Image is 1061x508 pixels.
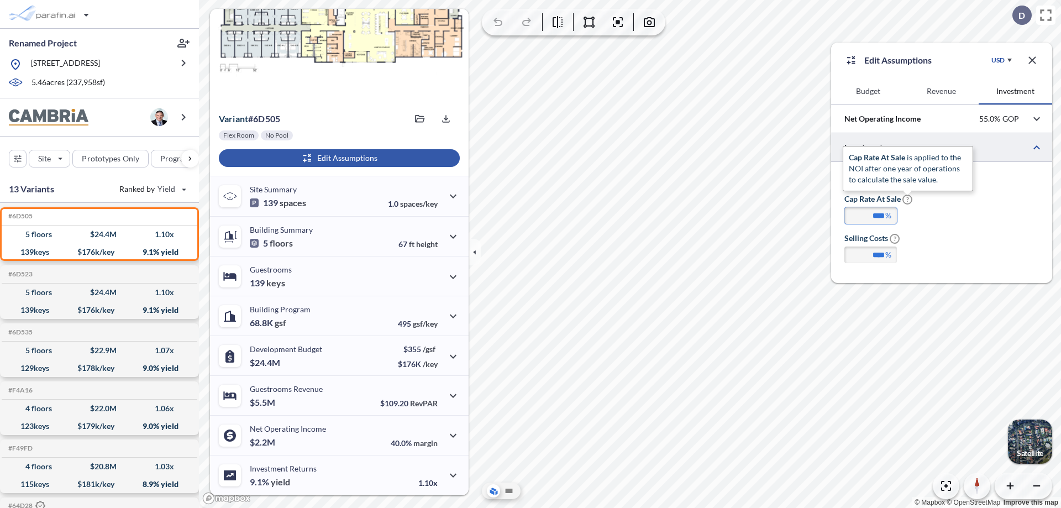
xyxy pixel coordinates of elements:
h5: Click to copy the code [6,270,33,278]
span: gsf [275,317,286,328]
p: Guestrooms [250,265,292,274]
img: user logo [150,108,168,126]
button: Investment [979,78,1052,104]
p: Satellite [1017,449,1043,458]
p: 1.0 [388,199,438,208]
span: RevPAR [410,399,438,408]
span: Variant [219,113,248,124]
label: Selling Costs [844,233,900,244]
a: Improve this map [1004,499,1058,506]
span: keys [266,277,285,289]
span: gsf/key [413,319,438,328]
h5: Click to copy the code [6,212,33,220]
span: spaces [280,197,306,208]
button: Switcher ImageSatellite [1008,420,1052,464]
p: 9.1% [250,476,290,488]
p: [STREET_ADDRESS] [31,57,100,71]
p: $109.20 [380,399,438,408]
h3: Investment [844,171,1039,182]
p: Development Budget [250,344,322,354]
p: $5.5M [250,397,277,408]
p: # 6d505 [219,113,280,124]
p: Building Program [250,305,311,314]
p: 139 [250,277,285,289]
p: 40.0% [391,438,438,448]
img: BrandImage [9,109,88,126]
p: $355 [398,344,438,354]
span: ? [902,195,912,205]
button: Prototypes Only [72,150,149,167]
p: Site Summary [250,185,297,194]
a: Mapbox [915,499,945,506]
p: $2.2M [250,437,277,448]
span: margin [413,438,438,448]
h5: Click to copy the code [6,386,33,394]
span: Yield [157,184,176,195]
button: Revenue [905,78,978,104]
p: Site [38,153,51,164]
p: D [1018,11,1025,20]
button: Site Plan [502,484,516,497]
a: Mapbox homepage [202,492,251,505]
div: USD [991,56,1005,65]
span: yield [271,476,290,488]
span: /key [423,359,438,369]
p: Investment Returns [250,464,317,473]
p: $24.4M [250,357,282,368]
p: 5.46 acres ( 237,958 sf) [31,77,105,89]
p: 5 [250,238,293,249]
p: Renamed Project [9,37,77,49]
span: ft [409,239,414,249]
p: Net Operating Income [250,424,326,433]
p: 67 [398,239,438,249]
span: ? [890,234,900,244]
h5: Click to copy the code [6,444,33,452]
button: Budget [831,78,905,104]
p: $176K [398,359,438,369]
p: 13 Variants [9,182,54,196]
label: Cap Rate at Sale [844,193,912,205]
a: OpenStreetMap [947,499,1000,506]
p: Net Operating Income [844,113,921,124]
img: Switcher Image [1008,420,1052,464]
p: Prototypes Only [82,153,139,164]
p: Building Summary [250,225,313,234]
p: 68.8K [250,317,286,328]
p: 139 [250,197,306,208]
button: Program [151,150,211,167]
p: 1.10x [418,478,438,488]
p: Program [160,153,191,164]
p: Flex Room [223,131,254,140]
p: 55.0% GOP [979,114,1019,124]
p: No Pool [265,131,288,140]
p: Edit Assumptions [864,54,932,67]
button: Site [29,150,70,167]
span: spaces/key [400,199,438,208]
label: % [885,249,891,260]
p: 495 [398,319,438,328]
span: height [416,239,438,249]
p: Guestrooms Revenue [250,384,323,394]
button: Ranked by Yield [111,180,193,198]
label: % [885,210,891,221]
button: Aerial View [487,484,500,497]
span: floors [270,238,293,249]
h5: Click to copy the code [6,328,33,336]
span: /gsf [423,344,435,354]
button: Edit Assumptions [219,149,460,167]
